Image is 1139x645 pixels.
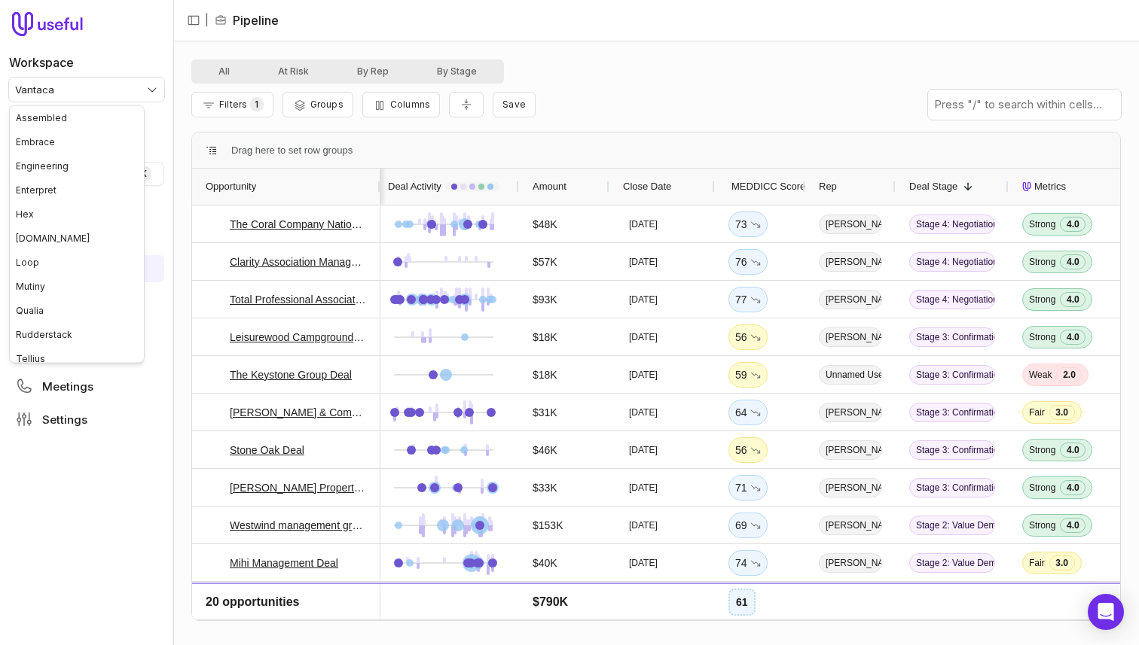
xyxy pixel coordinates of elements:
[16,281,45,292] span: Mutiny
[16,233,90,244] span: [DOMAIN_NAME]
[16,305,44,316] span: Qualia
[16,160,69,172] span: Engineering
[16,353,45,364] span: Tellius
[16,329,72,340] span: Rudderstack
[16,112,67,123] span: Assembled
[16,257,39,268] span: Loop
[16,208,34,220] span: Hex
[16,136,55,148] span: Embrace
[16,184,56,196] span: Enterpret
